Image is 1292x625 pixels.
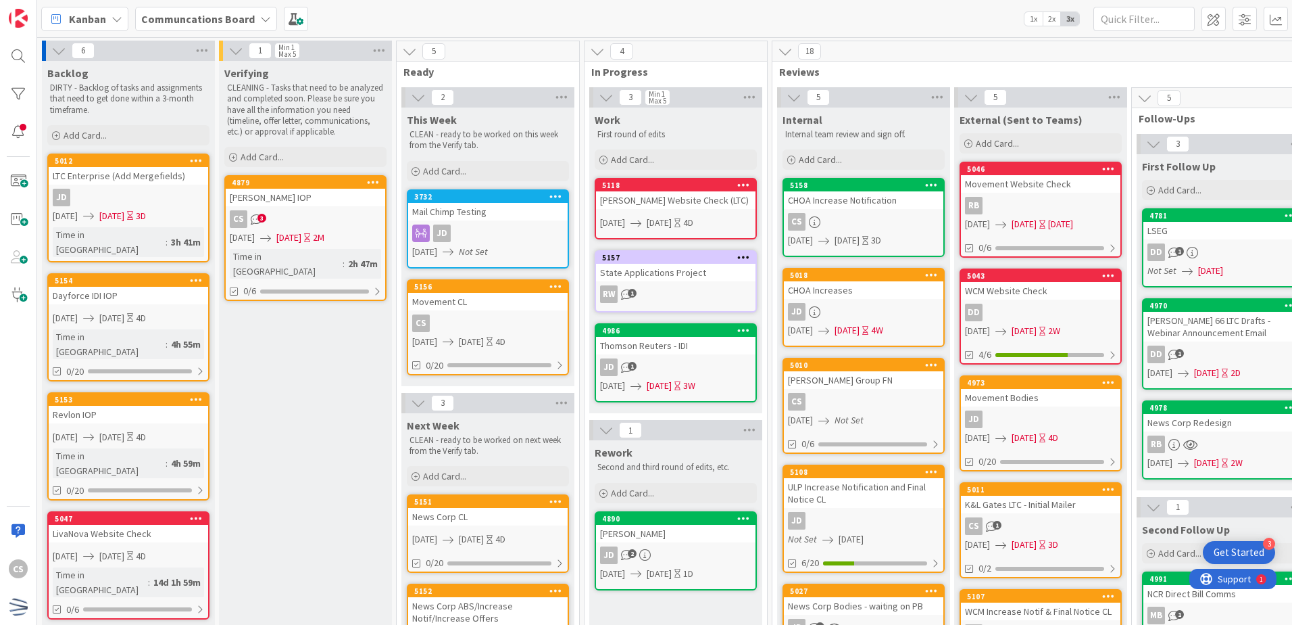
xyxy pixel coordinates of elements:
[600,358,618,376] div: JD
[782,178,945,257] a: 5158CHOA Increase NotificationCS[DATE][DATE]3D
[967,378,1120,388] div: 4973
[69,11,106,27] span: Kanban
[495,532,505,547] div: 4D
[408,315,568,332] div: CS
[1061,12,1079,26] span: 3x
[965,324,990,338] span: [DATE]
[168,456,204,471] div: 4h 59m
[1012,324,1037,338] span: [DATE]
[784,371,943,389] div: [PERSON_NAME] Group FN
[596,285,755,303] div: RW
[412,245,437,259] span: [DATE]
[784,512,943,530] div: JD
[136,209,146,223] div: 3D
[412,315,430,332] div: CS
[53,568,148,597] div: Time in [GEOGRAPHIC_DATA]
[596,513,755,542] div: 4890[PERSON_NAME]
[683,379,695,393] div: 3W
[683,567,693,581] div: 1D
[414,497,568,507] div: 5151
[1231,456,1243,470] div: 2W
[232,178,385,187] div: 4879
[978,348,991,362] span: 4/6
[55,276,208,285] div: 5154
[224,175,387,301] a: 4879[PERSON_NAME] IOPCS[DATE][DATE]2MTime in [GEOGRAPHIC_DATA]:2h 47m0/6
[49,394,208,406] div: 5153
[66,484,84,498] span: 0/20
[961,163,1120,175] div: 5046
[495,335,505,349] div: 4D
[965,538,990,552] span: [DATE]
[790,271,943,280] div: 5018
[602,514,755,524] div: 4890
[628,549,637,558] span: 2
[784,466,943,508] div: 5108ULP Increase Notification and Final Notice CL
[628,289,637,298] span: 1
[53,549,78,563] span: [DATE]
[49,155,208,185] div: 5012LTC Enterprise (Add Mergefields)
[99,209,124,223] span: [DATE]
[784,478,943,508] div: ULP Increase Notification and Final Notice CL
[647,379,672,393] span: [DATE]
[602,326,755,335] div: 4986
[53,448,166,478] div: Time in [GEOGRAPHIC_DATA]
[53,430,78,444] span: [DATE]
[596,179,755,191] div: 5118
[28,2,61,18] span: Support
[784,179,943,191] div: 5158
[49,275,208,287] div: 5154
[782,465,945,573] a: 5108ULP Increase Notification and Final Notice CLJDNot Set[DATE]6/20
[784,585,943,597] div: 5027
[47,273,209,381] a: 5154Dayforce IDI IOP[DATE][DATE]4DTime in [GEOGRAPHIC_DATA]:4h 55m0/20
[961,484,1120,513] div: 5011K&L Gates LTC - Initial Mailer
[1231,366,1241,380] div: 2D
[433,225,451,242] div: JD
[49,275,208,304] div: 5154Dayforce IDI IOP
[683,216,693,230] div: 4D
[784,359,943,389] div: 5010[PERSON_NAME] Group FN
[596,513,755,525] div: 4890
[278,44,295,51] div: Min 1
[1093,7,1195,31] input: Quick Filter...
[961,197,1120,214] div: RB
[53,329,166,359] div: Time in [GEOGRAPHIC_DATA]
[967,592,1120,601] div: 5107
[595,178,757,239] a: 5118[PERSON_NAME] Website Check (LTC)[DATE][DATE]4D
[426,556,443,570] span: 0/20
[961,377,1120,407] div: 4973Movement Bodies
[596,337,755,354] div: Thomson Reuters - IDI
[55,156,208,166] div: 5012
[136,311,146,325] div: 4D
[1048,431,1058,445] div: 4D
[596,264,755,281] div: State Applications Project
[49,525,208,542] div: LivaNova Website Check
[53,227,166,257] div: Time in [GEOGRAPHIC_DATA]
[976,137,1019,149] span: Add Card...
[1175,610,1184,619] span: 1
[148,575,150,590] span: :
[408,293,568,310] div: Movement CL
[871,233,881,248] div: 3D
[610,43,633,60] span: 4
[839,532,864,547] span: [DATE]
[961,411,1120,428] div: JD
[64,129,107,141] span: Add Card...
[961,377,1120,389] div: 4973
[788,393,805,411] div: CS
[150,575,204,590] div: 14d 1h 59m
[408,281,568,310] div: 5156Movement CL
[1147,436,1165,453] div: RB
[967,485,1120,494] div: 5011
[403,65,562,78] span: Ready
[784,393,943,411] div: CS
[343,256,345,271] span: :
[965,431,990,445] span: [DATE]
[1043,12,1061,26] span: 2x
[49,513,208,525] div: 5047
[602,253,755,262] div: 5157
[136,430,146,444] div: 4D
[784,213,943,231] div: CS
[600,567,625,581] span: [DATE]
[414,586,568,596] div: 5152
[1147,264,1176,277] i: Not Set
